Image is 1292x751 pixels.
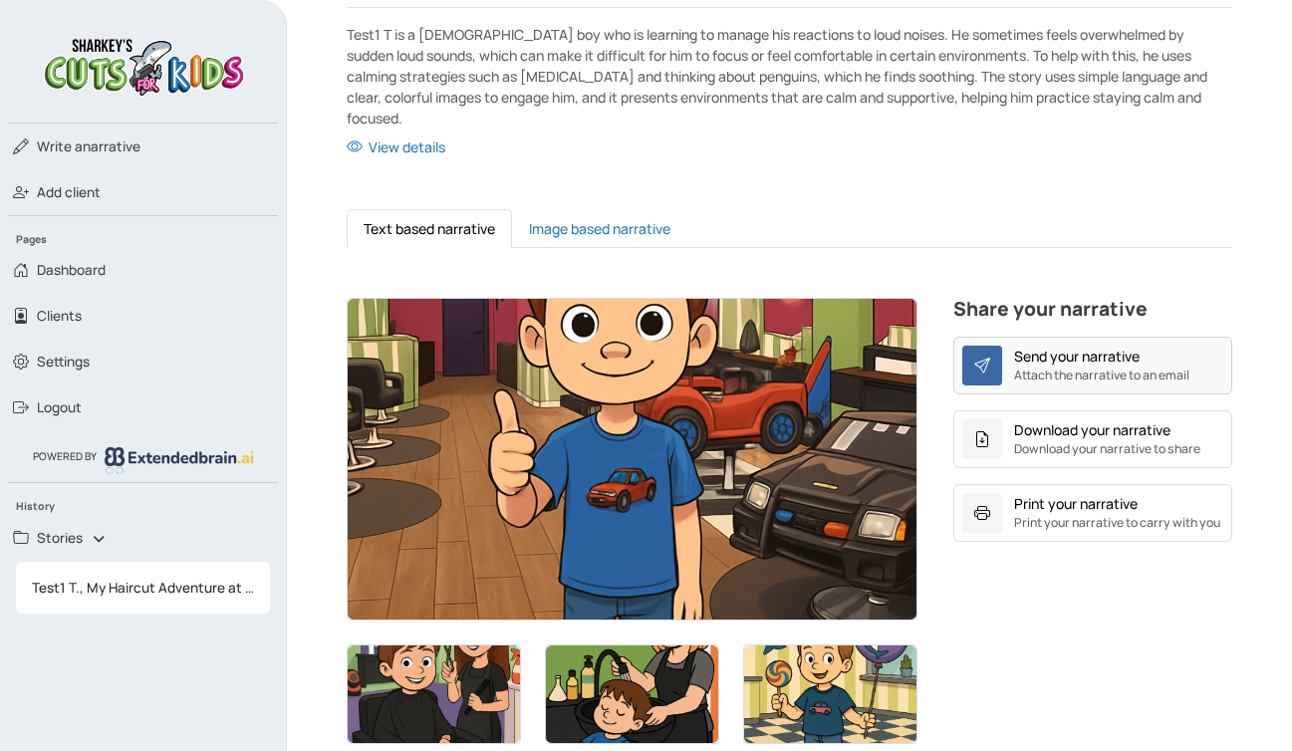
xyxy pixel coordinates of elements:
div: Send your narrative [1014,346,1140,367]
div: Download your narrative [1014,419,1170,440]
span: Test1 T., My Haircut Adventure at [PERSON_NAME] [24,570,262,606]
small: Attach the narrative to an email [1014,367,1189,384]
p: Test1 T is a [DEMOGRAPHIC_DATA] boy who is learning to manage his reactions to loud noises. He so... [347,24,1232,128]
img: Thumbnail [744,645,916,743]
small: Print your narrative to carry with you [1014,514,1220,532]
h4: Share your narrative [953,298,1232,329]
span: Logout [37,397,82,417]
small: Download your narrative to share [1014,440,1200,458]
button: Print your narrativePrint your narrative to carry with you [953,484,1232,542]
button: Send your narrativeAttach the narrative to an email [953,337,1232,394]
span: Stories [37,528,83,548]
img: Thumbnail [546,645,718,743]
span: Settings [37,352,90,372]
button: Text based narrative [347,209,512,248]
img: Thumbnail [348,299,916,620]
span: Clients [37,306,82,326]
span: narrative [37,136,140,156]
img: Thumbnail [348,645,520,743]
img: logo [105,447,254,473]
button: Image based narrative [512,209,687,248]
span: Write a [37,137,83,155]
div: Print your narrative [1014,493,1138,514]
a: View details [347,136,1232,157]
img: logo [39,32,248,99]
span: Add client [37,182,101,202]
span: Dashboard [37,260,106,280]
a: Test1 T., My Haircut Adventure at [PERSON_NAME] [16,570,270,606]
button: Download your narrativeDownload your narrative to share [953,410,1232,468]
